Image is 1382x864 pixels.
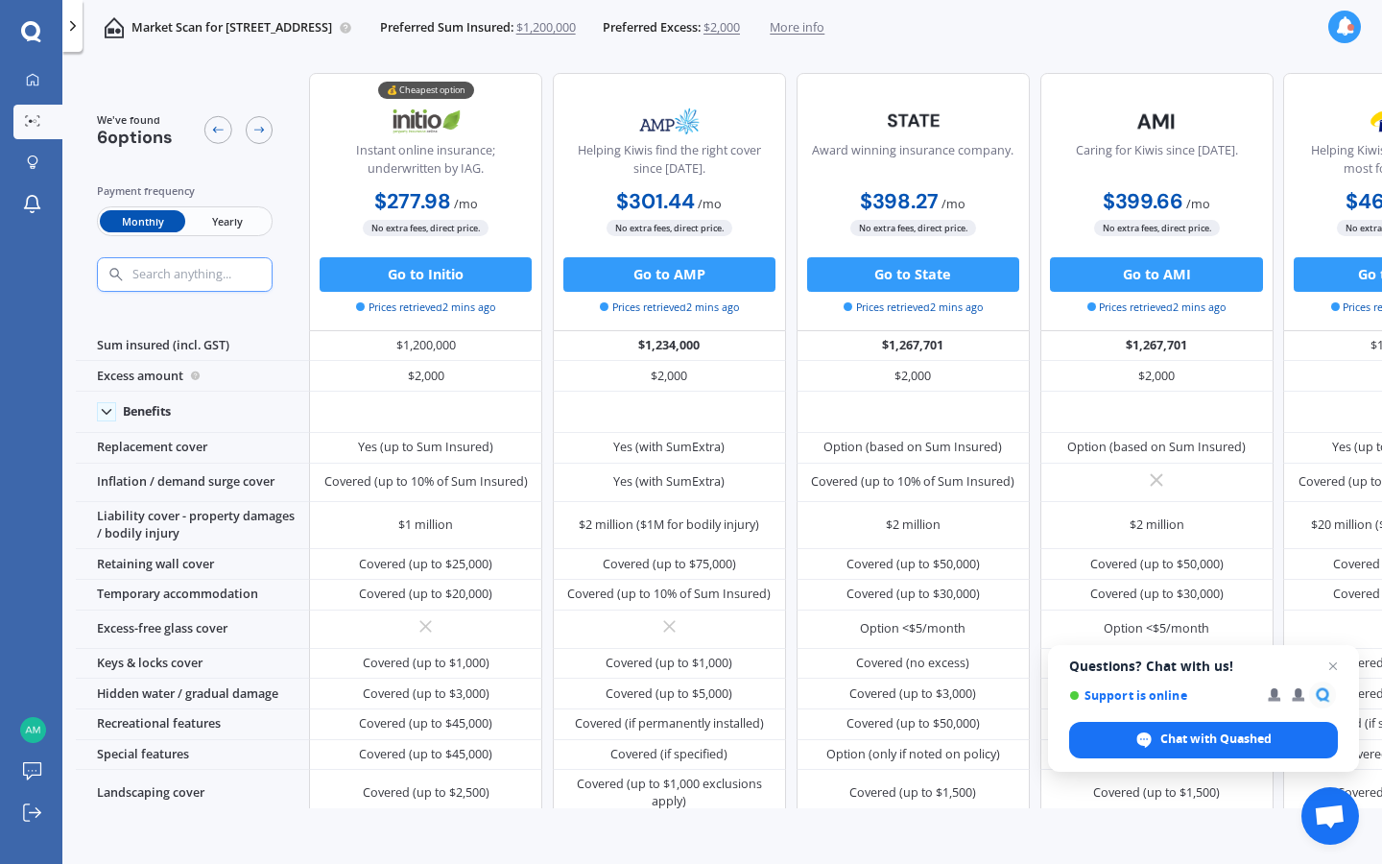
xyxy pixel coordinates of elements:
[698,196,722,212] span: / mo
[369,100,483,143] img: Initio.webp
[398,516,453,534] div: $1 million
[309,361,542,392] div: $2,000
[849,784,976,802] div: Covered (up to $1,500)
[1090,556,1224,573] div: Covered (up to $50,000)
[846,715,980,732] div: Covered (up to $50,000)
[1160,731,1272,748] span: Chat with Quashed
[1076,142,1238,185] div: Caring for Kiwis since [DATE].
[1087,300,1227,315] span: Prices retrieved 2 mins ago
[1186,196,1210,212] span: / mo
[358,439,493,456] div: Yes (up to Sum Insured)
[610,746,727,763] div: Covered (if specified)
[886,516,941,534] div: $2 million
[1093,784,1220,802] div: Covered (up to $1,500)
[770,19,824,36] span: More info
[1069,659,1338,674] span: Questions? Chat with us!
[1322,655,1345,678] span: Close chat
[1069,688,1254,703] span: Support is online
[553,361,786,392] div: $2,000
[1094,220,1220,236] span: No extra fees, direct price.
[356,300,495,315] span: Prices retrieved 2 mins ago
[76,464,309,502] div: Inflation / demand surge cover
[76,433,309,464] div: Replacement cover
[20,717,46,743] img: 31c02953faacc51b205b0cc87a63560e
[1103,188,1183,215] b: $399.66
[76,502,309,550] div: Liability cover - property damages / bodily injury
[76,549,309,580] div: Retaining wall cover
[359,746,492,763] div: Covered (up to $45,000)
[1067,439,1246,456] div: Option (based on Sum Insured)
[612,100,727,143] img: AMP.webp
[359,715,492,732] div: Covered (up to $45,000)
[812,142,1013,185] div: Award winning insurance company.
[856,655,969,672] div: Covered (no excess)
[76,580,309,611] div: Temporary accommodation
[1040,331,1274,362] div: $1,267,701
[613,439,725,456] div: Yes (with SumExtra)
[823,439,1002,456] div: Option (based on Sum Insured)
[378,82,474,99] div: 💰 Cheapest option
[309,331,542,362] div: $1,200,000
[1104,620,1209,637] div: Option <$5/month
[374,188,451,215] b: $277.98
[1301,787,1359,845] div: Open chat
[76,611,309,649] div: Excess-free glass cover
[613,473,725,491] div: Yes (with SumExtra)
[76,361,309,392] div: Excess amount
[76,740,309,771] div: Special features
[1130,516,1184,534] div: $2 million
[941,196,965,212] span: / mo
[185,210,270,232] span: Yearly
[846,556,980,573] div: Covered (up to $50,000)
[359,586,492,603] div: Covered (up to $20,000)
[606,655,732,672] div: Covered (up to $1,000)
[856,100,970,140] img: State-text-1.webp
[320,257,532,292] button: Go to Initio
[97,112,173,128] span: We've found
[567,142,771,185] div: Helping Kiwis find the right cover since [DATE].
[579,516,759,534] div: $2 million ($1M for bodily injury)
[363,784,489,802] div: Covered (up to $2,500)
[607,220,732,236] span: No extra fees, direct price.
[76,679,309,709] div: Hidden water / gradual damage
[131,267,306,282] input: Search anything...
[100,210,184,232] span: Monthly
[359,556,492,573] div: Covered (up to $25,000)
[380,19,513,36] span: Preferred Sum Insured:
[1050,257,1262,292] button: Go to AMI
[1040,361,1274,392] div: $2,000
[807,257,1019,292] button: Go to State
[703,19,740,36] span: $2,000
[324,142,528,185] div: Instant online insurance; underwritten by IAG.
[797,361,1030,392] div: $2,000
[131,19,332,36] p: Market Scan for [STREET_ADDRESS]
[123,404,171,420] div: Benefits
[860,188,939,215] b: $398.27
[575,715,764,732] div: Covered (if permanently installed)
[1100,100,1214,143] img: AMI-text-1.webp
[563,257,775,292] button: Go to AMP
[363,220,488,236] span: No extra fees, direct price.
[363,685,489,703] div: Covered (up to $3,000)
[76,709,309,740] div: Recreational features
[811,473,1014,491] div: Covered (up to 10% of Sum Insured)
[76,649,309,680] div: Keys & locks cover
[363,655,489,672] div: Covered (up to $1,000)
[603,19,701,36] span: Preferred Excess:
[1069,722,1338,758] div: Chat with Quashed
[104,17,125,38] img: home-and-contents.b802091223b8502ef2dd.svg
[603,556,736,573] div: Covered (up to $75,000)
[850,220,976,236] span: No extra fees, direct price.
[76,331,309,362] div: Sum insured (incl. GST)
[567,586,771,603] div: Covered (up to 10% of Sum Insured)
[454,196,478,212] span: / mo
[97,182,274,200] div: Payment frequency
[324,473,528,491] div: Covered (up to 10% of Sum Insured)
[860,620,965,637] div: Option <$5/month
[97,126,173,149] span: 6 options
[844,300,983,315] span: Prices retrieved 2 mins ago
[606,685,732,703] div: Covered (up to $5,000)
[846,586,980,603] div: Covered (up to $30,000)
[516,19,576,36] span: $1,200,000
[600,300,739,315] span: Prices retrieved 2 mins ago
